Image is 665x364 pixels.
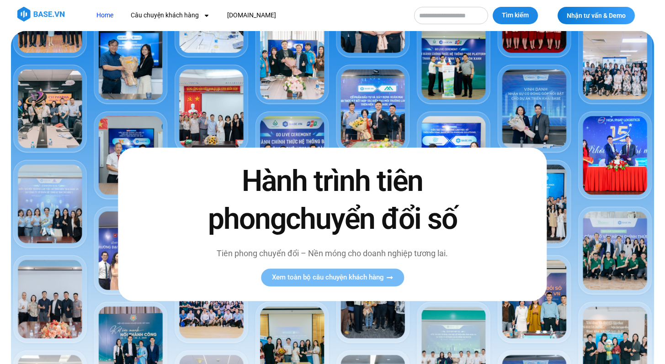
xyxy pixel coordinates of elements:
[90,7,405,24] nav: Menu
[567,12,626,19] span: Nhận tư vấn & Demo
[272,274,384,281] span: Xem toàn bộ câu chuyện khách hàng
[502,11,529,20] span: Tìm kiếm
[124,7,217,24] a: Câu chuyện khách hàng
[261,269,404,287] a: Xem toàn bộ câu chuyện khách hàng
[493,7,538,24] button: Tìm kiếm
[286,202,457,237] span: chuyển đổi số
[188,162,476,238] h2: Hành trình tiên phong
[90,7,120,24] a: Home
[188,248,476,260] p: Tiên phong chuyển đổi – Nền móng cho doanh nghiệp tương lai.
[558,7,635,24] a: Nhận tư vấn & Demo
[220,7,283,24] a: [DOMAIN_NAME]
